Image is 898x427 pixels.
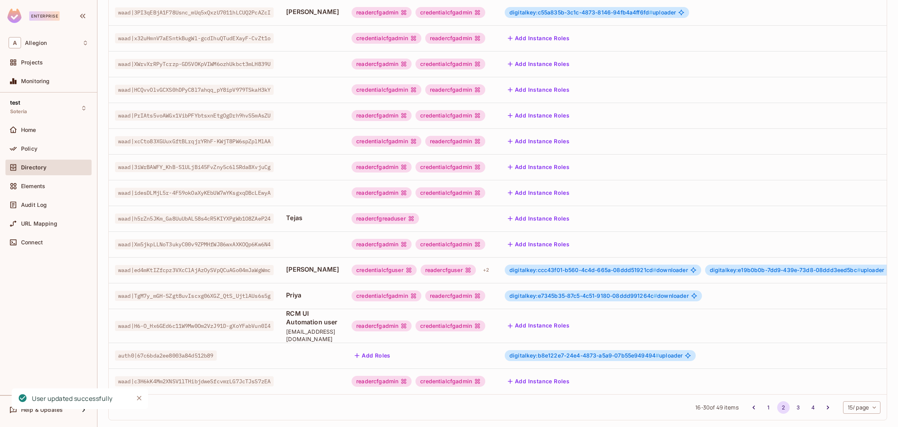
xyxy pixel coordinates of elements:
[352,187,412,198] div: readercfgadmin
[115,162,274,172] span: waad|3iWrBAWFY_KhB-S1ULjBi45FvZny5c6lSRda8XvjuCg
[115,350,217,361] span: auth0|67c6bda2ee8003a84d512b89
[505,187,573,199] button: Add Instance Roles
[777,401,790,414] button: page 2
[115,213,274,224] span: waad|h5rZn5JKm_Ga8UuUbAL58s4cR5KIYXPgWb1O8ZAeP24
[32,394,113,404] div: User updated successfully
[425,84,485,95] div: readercfgadmin
[509,352,682,359] span: uploader
[509,293,689,299] span: downloader
[115,136,274,146] span: waad|xcCto83XGUuxGftBLrqjrYRhF-KWjT8PW6spZplMlAA
[746,401,835,414] nav: pagination navigation
[21,78,50,84] span: Monitoring
[352,320,412,331] div: readercfgadmin
[21,239,43,246] span: Connect
[421,265,476,276] div: readercfguser
[415,320,485,331] div: credentialcfgadmin
[21,202,47,208] span: Audit Log
[352,110,412,121] div: readercfgadmin
[505,375,573,388] button: Add Instance Roles
[656,352,659,359] span: #
[115,7,274,18] span: waad|3PI3qEBjA1F78Usnc_mUq5xQxzU7011hLCUQ2PcAZcI
[115,239,274,249] span: waad|Xm5jkpLLNoT3ukyC00v9ZPMHfWJ86wxAXKOQp6Kw6N4
[115,85,274,95] span: waad|HCQvvOlvGCXS0hDPyC8l7ahqq_pY8ipV979TSkaH3kY
[509,267,656,273] span: digitalkey:ccc43f01-b560-4c4d-665a-08ddd51921cd
[415,239,485,250] div: credentialcfgadmin
[505,109,573,122] button: Add Instance Roles
[352,59,412,69] div: readercfgadmin
[286,291,339,299] span: Priya
[509,352,659,359] span: digitalkey:b8e122e7-24e4-4873-a5a9-07b55e949494
[352,136,421,147] div: credentialcfgadmin
[352,213,419,224] div: readercfgreaduser
[29,11,60,21] div: Enterprise
[352,162,412,173] div: readercfgadmin
[115,265,274,275] span: waad|ed4mKtIZfcpz3VXcClAjAzOySVpQCuAGo04mJaWgWmc
[21,59,43,66] span: Projects
[21,183,45,189] span: Elements
[415,59,485,69] div: credentialcfgadmin
[352,265,417,276] div: credentialcfguser
[115,59,274,69] span: waad|XWrvXrRPyTcrzp-GD5VOKpVIWM6ozhUkbct3mLH839U
[710,267,861,273] span: digitalkey:e19b0b0b-7dd9-439e-73d8-08ddd3eed5bc
[792,401,804,414] button: Go to page 3
[807,401,819,414] button: Go to page 4
[352,7,412,18] div: readercfgadmin
[710,267,884,273] span: uploader
[509,292,657,299] span: digitalkey:e7345b35-87c5-4c51-9180-08ddd991264c
[415,7,485,18] div: credentialcfgadmin
[505,32,573,44] button: Add Instance Roles
[10,109,27,115] span: Soteria
[352,84,421,95] div: credentialcfgadmin
[857,267,861,273] span: #
[505,320,573,332] button: Add Instance Roles
[352,239,412,250] div: readercfgadmin
[505,238,573,251] button: Add Instance Roles
[480,264,492,276] div: + 2
[286,213,339,222] span: Tejas
[21,164,46,171] span: Directory
[10,100,21,106] span: test
[762,401,775,414] button: Go to page 1
[695,403,738,412] span: 16 - 30 of 49 items
[115,321,274,331] span: waad|H6-O_Hx6GEd6c11W9Mw0Om2VzJ91D-gXoYFabVun0I4
[415,162,485,173] div: credentialcfgadmin
[505,135,573,148] button: Add Instance Roles
[822,401,834,414] button: Go to next page
[21,221,57,227] span: URL Mapping
[505,58,573,70] button: Add Instance Roles
[415,110,485,121] div: credentialcfgadmin
[505,84,573,96] button: Add Instance Roles
[115,110,274,121] span: waad|PrIAts5voAWGx1VibPFYbtsxnEtgOgDrh9hvS5mAsZU
[352,33,421,44] div: credentialcfgadmin
[133,392,145,404] button: Close
[649,9,652,16] span: #
[415,187,485,198] div: credentialcfgadmin
[415,376,485,387] div: credentialcfgadmin
[115,33,274,43] span: waad|x32uHmnV7aESntkBugWl-gcdIhuQTudEXayF-CvZt1o
[286,328,339,343] span: [EMAIL_ADDRESS][DOMAIN_NAME]
[654,292,657,299] span: #
[286,7,339,16] span: [PERSON_NAME]
[286,309,339,326] span: RCM UI Automation user
[286,265,339,274] span: [PERSON_NAME]
[7,9,21,23] img: SReyMgAAAABJRU5ErkJggg==
[425,33,485,44] div: readercfgadmin
[748,401,760,414] button: Go to previous page
[21,127,36,133] span: Home
[505,161,573,173] button: Add Instance Roles
[352,349,394,362] button: Add Roles
[115,376,274,386] span: waad|c3H6kK4Mm2XNSV1lTHibjdweSfcvmrLG7JcTJsS7zEA
[115,291,274,301] span: waad|TgM7y_mGH-SZgt8uvIscxg06XGZ_QtS_UjtlAUs6s5g
[509,9,676,16] span: uploader
[25,40,47,46] span: Workspace: Allegion
[843,401,880,414] div: 15 / page
[115,188,274,198] span: waad|idesDLMjL5r-4F59okOaXyKEbUW7wYKsgxqDBcLEwyA
[352,376,412,387] div: readercfgadmin
[9,37,21,48] span: A
[352,290,421,301] div: credentialcfgadmin
[653,267,656,273] span: #
[425,136,485,147] div: readercfgadmin
[21,146,37,152] span: Policy
[425,290,485,301] div: readercfgadmin
[505,212,573,225] button: Add Instance Roles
